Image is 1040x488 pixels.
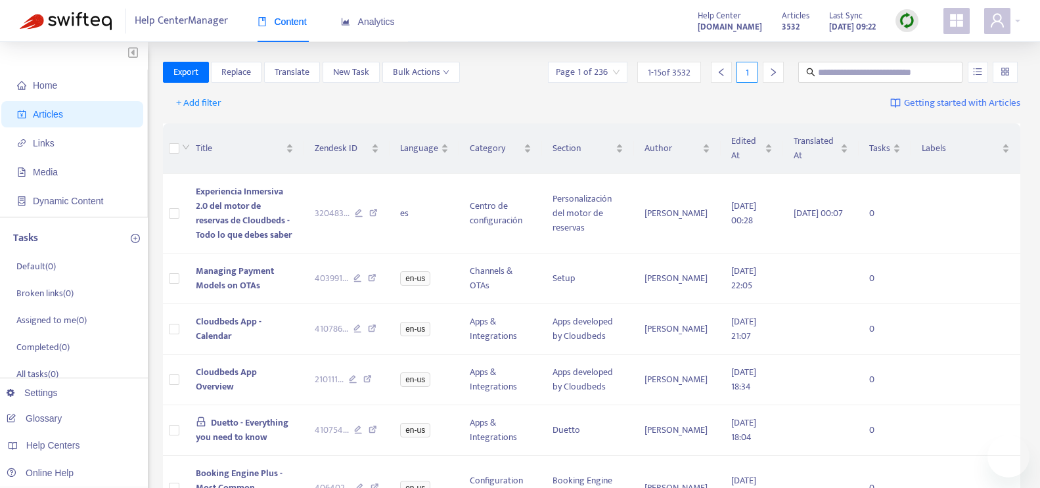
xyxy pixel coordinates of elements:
[904,96,1020,111] span: Getting started with Articles
[20,12,112,30] img: Swifteq
[459,405,542,456] td: Apps & Integrations
[470,141,521,156] span: Category
[542,254,634,304] td: Setup
[196,365,257,394] span: Cloudbeds App Overview
[315,271,348,286] span: 403991 ...
[644,141,699,156] span: Author
[390,123,459,174] th: Language
[794,206,843,221] span: [DATE] 00:07
[829,20,876,34] strong: [DATE] 09:22
[859,254,911,304] td: 0
[131,234,140,243] span: plus-circle
[196,263,274,293] span: Managing Payment Models on OTAs
[698,9,741,23] span: Help Center
[16,313,87,327] p: Assigned to me ( 0 )
[829,9,863,23] span: Last Sync
[400,322,430,336] span: en-us
[769,68,778,77] span: right
[400,423,430,437] span: en-us
[634,355,720,405] td: [PERSON_NAME]
[987,435,1029,477] iframe: Button to launch messaging window
[315,141,369,156] span: Zendesk ID
[16,367,58,381] p: All tasks ( 0 )
[33,109,63,120] span: Articles
[173,65,198,79] span: Export
[16,340,70,354] p: Completed ( 0 )
[890,98,901,108] img: image-link
[33,80,57,91] span: Home
[782,20,800,34] strong: 3532
[634,174,720,254] td: [PERSON_NAME]
[221,65,251,79] span: Replace
[135,9,228,33] span: Help Center Manager
[973,67,982,76] span: unordered-list
[400,141,438,156] span: Language
[698,19,762,34] a: [DOMAIN_NAME]
[899,12,915,29] img: sync.dc5367851b00ba804db3.png
[989,12,1005,28] span: user
[176,95,221,111] span: + Add filter
[264,62,320,83] button: Translate
[7,388,58,398] a: Settings
[196,184,292,242] span: Experiencia Inmersiva 2.0 del motor de reservas de Cloudbeds - Todo lo que debes saber
[731,365,756,394] span: [DATE] 18:34
[459,254,542,304] td: Channels & OTAs
[542,405,634,456] td: Duetto
[17,167,26,177] span: file-image
[794,134,838,163] span: Translated At
[258,17,267,26] span: book
[163,62,209,83] button: Export
[390,174,459,254] td: es
[182,143,190,151] span: down
[890,93,1020,114] a: Getting started with Articles
[949,12,964,28] span: appstore
[859,355,911,405] td: 0
[634,304,720,355] td: [PERSON_NAME]
[698,20,762,34] strong: [DOMAIN_NAME]
[542,355,634,405] td: Apps developed by Cloudbeds
[542,174,634,254] td: Personalización del motor de reservas
[315,322,348,336] span: 410786 ...
[275,65,309,79] span: Translate
[859,405,911,456] td: 0
[634,254,720,304] td: [PERSON_NAME]
[196,141,283,156] span: Title
[968,62,988,83] button: unordered-list
[806,68,815,77] span: search
[731,263,756,293] span: [DATE] 22:05
[648,66,690,79] span: 1 - 15 of 3532
[400,271,430,286] span: en-us
[400,372,430,387] span: en-us
[911,123,1020,174] th: Labels
[315,206,350,221] span: 320483 ...
[859,174,911,254] td: 0
[634,123,720,174] th: Author
[721,123,784,174] th: Edited At
[33,196,103,206] span: Dynamic Content
[315,372,344,387] span: 210111 ...
[17,81,26,90] span: home
[542,304,634,355] td: Apps developed by Cloudbeds
[7,413,62,424] a: Glossary
[382,62,460,83] button: Bulk Actionsdown
[333,65,369,79] span: New Task
[731,198,756,228] span: [DATE] 00:28
[17,196,26,206] span: container
[196,416,206,427] span: lock
[26,440,80,451] span: Help Centers
[731,314,756,344] span: [DATE] 21:07
[315,423,349,437] span: 410754 ...
[782,9,809,23] span: Articles
[459,304,542,355] td: Apps & Integrations
[185,123,304,174] th: Title
[459,174,542,254] td: Centro de configuración
[717,68,726,77] span: left
[783,123,859,174] th: Translated At
[459,355,542,405] td: Apps & Integrations
[258,16,307,27] span: Content
[731,415,756,445] span: [DATE] 18:04
[341,17,350,26] span: area-chart
[869,141,890,156] span: Tasks
[323,62,380,83] button: New Task
[33,138,55,148] span: Links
